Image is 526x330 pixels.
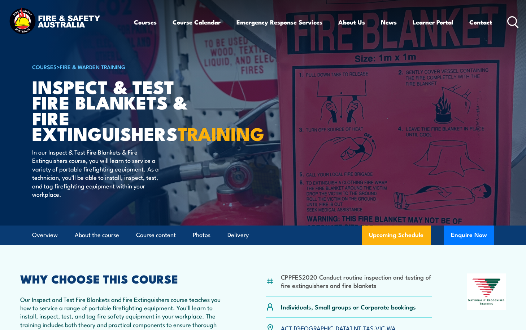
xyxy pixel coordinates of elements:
a: Fire & Warden Training [60,63,126,71]
a: Photos [193,226,210,245]
a: About Us [338,13,365,32]
a: Course content [136,226,176,245]
button: Enquire Now [444,226,494,245]
a: Emergency Response Services [236,13,322,32]
p: Individuals, Small groups or Corporate bookings [281,303,416,311]
a: News [381,13,397,32]
a: Learner Portal [413,13,453,32]
a: About the course [75,226,119,245]
a: COURSES [32,63,57,71]
a: Delivery [227,226,249,245]
h1: Inspect & Test Fire Blankets & Fire Extinguishers [32,79,210,141]
li: CPPFES2020 Conduct routine inspection and testing of fire extinguishers and fire blankets [281,273,432,290]
a: Courses [134,13,157,32]
a: Upcoming Schedule [362,226,431,245]
h6: > [32,62,210,71]
h2: WHY CHOOSE THIS COURSE [20,273,231,284]
p: In our Inspect & Test Fire Blankets & Fire Extinguishers course, you will learn to service a vari... [32,148,164,198]
a: Overview [32,226,58,245]
img: Nationally Recognised Training logo. [467,273,506,310]
a: Course Calendar [173,13,221,32]
a: Contact [469,13,492,32]
strong: TRAINING [178,119,264,147]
